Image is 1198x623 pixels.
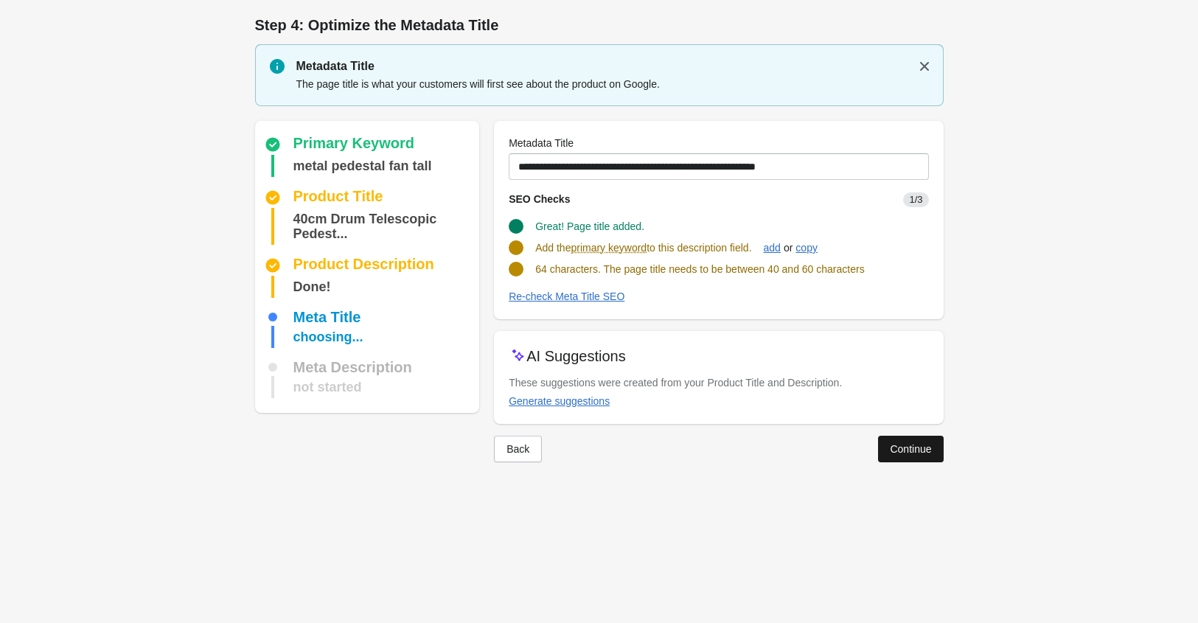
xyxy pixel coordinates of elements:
[509,136,574,150] label: Metadata Title
[293,155,432,177] div: metal pedestal fan tall
[890,443,931,455] div: Continue
[494,436,542,462] button: Back
[571,240,647,255] span: primary keyword
[293,257,434,274] div: Product Description
[296,78,660,90] span: The page title is what your customers will first see about the product on Google.
[509,377,842,389] span: These suggestions were created from your Product Title and Description.
[293,276,331,298] div: Done!
[293,376,362,398] div: not started
[903,192,928,207] span: 1/3
[293,310,361,324] div: Meta Title
[535,263,864,275] span: 64 characters. The page title needs to be between 40 and 60 characters
[506,443,529,455] div: Back
[296,58,929,75] p: Metadata Title
[509,395,610,407] div: Generate suggestions
[535,220,644,232] span: Great! Page title added.
[293,326,363,348] div: choosing...
[255,15,944,35] h1: Step 4: Optimize the Metadata Title
[781,240,795,255] span: or
[509,290,624,302] div: Re-check Meta Title SEO
[878,436,943,462] button: Continue
[293,360,412,375] div: Meta Description
[293,189,383,206] div: Product Title
[509,193,570,205] span: SEO Checks
[790,234,823,261] button: copy
[795,242,818,254] div: copy
[535,242,751,254] span: Add the to this description field.
[293,208,474,245] div: 40cm Drum Telescopic Pedestal Fan (Matte Black)
[526,346,626,366] p: AI Suggestions
[293,136,415,153] div: Primary Keyword
[503,283,630,310] button: Re-check Meta Title SEO
[503,388,616,414] button: Generate suggestions
[764,242,781,254] div: add
[758,234,787,261] button: add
